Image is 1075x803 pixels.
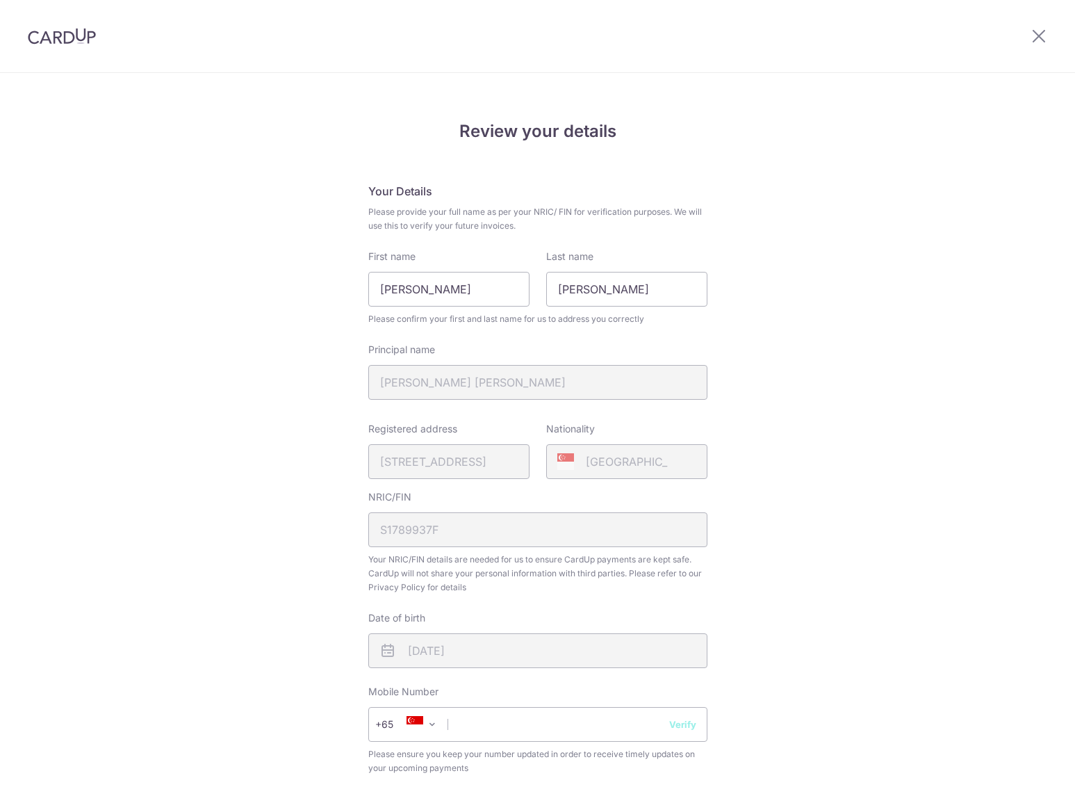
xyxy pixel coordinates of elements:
[379,716,413,733] span: +65
[368,205,707,233] span: Please provide your full name as per your NRIC/ FIN for verification purposes. We will use this t...
[669,717,696,731] button: Verify
[368,747,707,775] span: Please ensure you keep your number updated in order to receive timely updates on your upcoming pa...
[368,343,435,357] label: Principal name
[546,272,707,307] input: Last name
[368,272,530,307] input: First Name
[368,422,457,436] label: Registered address
[546,250,593,263] label: Last name
[368,611,425,625] label: Date of birth
[375,716,413,733] span: +65
[368,553,707,594] span: Your NRIC/FIN details are needed for us to ensure CardUp payments are kept safe. CardUp will not ...
[28,28,96,44] img: CardUp
[368,119,707,144] h4: Review your details
[368,685,438,699] label: Mobile Number
[368,250,416,263] label: First name
[368,490,411,504] label: NRIC/FIN
[546,422,595,436] label: Nationality
[368,183,707,200] h5: Your Details
[368,312,707,326] span: Please confirm your first and last name for us to address you correctly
